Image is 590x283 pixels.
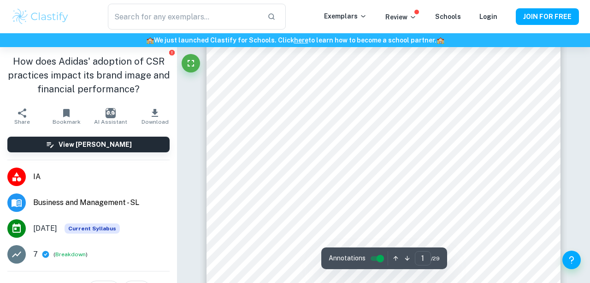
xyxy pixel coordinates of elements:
button: Breakdown [55,250,86,259]
p: 7 [33,249,38,260]
h6: We just launched Clastify for Schools. Click to learn how to become a school partner. [2,35,588,45]
img: Clastify logo [11,7,70,26]
h6: View [PERSON_NAME] [59,139,132,150]
input: Search for any exemplars... [108,4,260,30]
span: Bookmark [53,119,81,125]
span: 🏫 [437,36,444,44]
span: Download [142,119,169,125]
h1: How does Adidas' adoption of CSR practices impact its brand image and financial performance? [7,54,170,96]
span: Annotations [329,253,366,263]
button: Bookmark [44,103,88,129]
p: Review [385,12,417,22]
span: [DATE] [33,223,57,234]
button: Report issue [168,49,175,56]
span: Business and Management - SL [33,197,170,208]
span: AI Assistant [94,119,127,125]
img: AI Assistant [106,108,116,118]
button: View [PERSON_NAME] [7,137,170,152]
button: Download [133,103,177,129]
p: Exemplars [324,11,367,21]
span: Current Syllabus [65,223,120,234]
span: 🏫 [146,36,154,44]
a: Login [479,13,497,20]
button: AI Assistant [88,103,133,129]
span: / 29 [431,254,440,263]
div: This exemplar is based on the current syllabus. Feel free to refer to it for inspiration/ideas wh... [65,223,120,234]
span: IA [33,171,170,182]
button: JOIN FOR FREE [516,8,579,25]
a: here [294,36,308,44]
a: Schools [435,13,461,20]
button: Help and Feedback [562,251,581,269]
span: Share [14,119,30,125]
button: Fullscreen [182,54,200,72]
span: ( ) [53,250,88,259]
